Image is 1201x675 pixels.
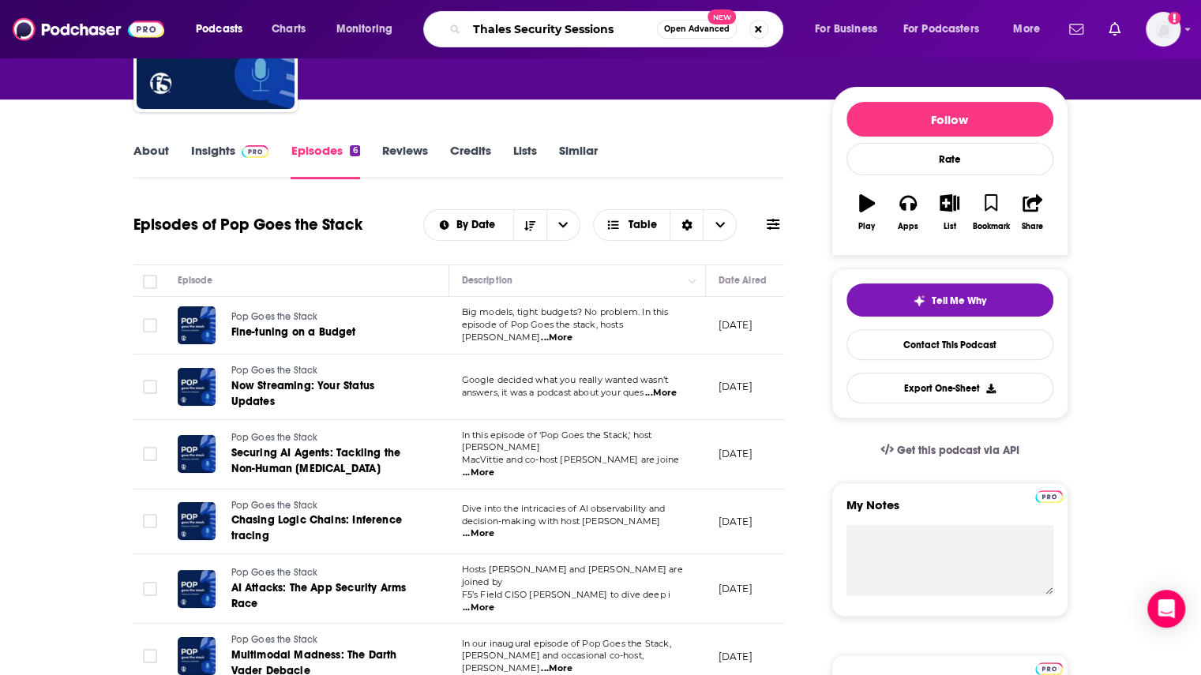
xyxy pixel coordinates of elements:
button: open menu [893,17,1002,42]
img: Podchaser Pro [1035,490,1063,503]
div: Date Aired [719,271,767,290]
div: Bookmark [972,222,1009,231]
a: Securing AI Agents: Tackling the Non-Human [MEDICAL_DATA] [231,445,421,477]
img: Podchaser Pro [1035,662,1063,675]
a: Contact This Podcast [846,329,1053,360]
span: Toggle select row [143,649,157,663]
span: Pop Goes the Stack [231,634,318,645]
span: Pop Goes the Stack [231,500,318,511]
div: 6 [350,145,359,156]
span: ...More [541,662,572,675]
button: Play [846,184,888,241]
span: Toggle select row [143,514,157,528]
button: Show profile menu [1146,12,1180,47]
button: Follow [846,102,1053,137]
span: Google decided what you really wanted wasn’t [462,374,669,385]
div: List [944,222,956,231]
button: tell me why sparkleTell Me Why [846,283,1053,317]
img: Podchaser Pro [242,145,269,158]
a: Pop Goes the Stack [231,633,421,647]
span: Pop Goes the Stack [231,567,318,578]
span: Tell Me Why [932,294,986,307]
button: Open AdvancedNew [657,20,737,39]
span: Get this podcast via API [896,444,1019,457]
span: Hosts [PERSON_NAME] and [PERSON_NAME] are joined by [462,564,683,587]
div: Description [462,271,512,290]
div: Apps [898,222,918,231]
a: Show notifications dropdown [1102,16,1127,43]
h2: Choose List sort [423,209,580,241]
div: Sort Direction [670,210,703,240]
span: Logged in as cmand-s [1146,12,1180,47]
span: ...More [541,332,572,344]
a: Episodes6 [291,143,359,179]
p: [DATE] [719,318,753,332]
h1: Episodes of Pop Goes the Stack [133,215,362,234]
button: List [929,184,970,241]
span: For Podcasters [903,18,979,40]
a: Pop Goes the Stack [231,431,421,445]
span: Toggle select row [143,582,157,596]
span: Podcasts [196,18,242,40]
a: InsightsPodchaser Pro [191,143,269,179]
span: Securing AI Agents: Tackling the Non-Human [MEDICAL_DATA] [231,446,400,475]
div: Play [858,222,875,231]
span: F5’s Field CISO [PERSON_NAME] to dive deep i [462,589,671,600]
p: [DATE] [719,447,753,460]
span: Pop Goes the Stack [231,365,318,376]
button: open menu [1002,17,1060,42]
span: Toggle select row [143,447,157,461]
input: Search podcasts, credits, & more... [467,17,657,42]
a: Pop Goes the Stack [231,499,421,513]
img: tell me why sparkle [913,294,925,307]
a: Show notifications dropdown [1063,16,1090,43]
button: Choose View [593,209,737,241]
span: Pop Goes the Stack [231,311,318,322]
img: Podchaser - Follow, Share and Rate Podcasts [13,14,164,44]
a: Now Streaming: Your Status Updates [231,378,421,410]
button: Export One-Sheet [846,373,1053,403]
span: answers, it was a podcast about your ques [462,387,644,398]
span: In our inaugural episode of Pop Goes the Stack, [462,638,671,649]
a: Pop Goes the Stack [231,364,421,378]
span: By Date [456,219,501,231]
span: Monitoring [336,18,392,40]
button: Column Actions [683,272,702,291]
a: Chasing Logic Chains: Inference tracing [231,512,421,544]
span: In this episode of 'Pop Goes the Stack,' host [PERSON_NAME] [462,429,652,453]
a: Lists [513,143,537,179]
img: User Profile [1146,12,1180,47]
span: MacVittie and co-host [PERSON_NAME] are joine [462,454,680,465]
a: Similar [559,143,598,179]
span: ...More [463,467,494,479]
div: Rate [846,143,1053,175]
span: Open Advanced [664,25,730,33]
div: Episode [178,271,213,290]
span: Charts [272,18,306,40]
button: Sort Direction [513,210,546,240]
p: [DATE] [719,380,753,393]
a: Reviews [382,143,428,179]
span: Table [629,219,657,231]
span: AI Attacks: The App Security Arms Race [231,581,407,610]
span: More [1013,18,1040,40]
span: ​Dive into the intricacies of AI observability and [462,503,665,514]
span: New [707,9,736,24]
label: My Notes [846,497,1053,525]
div: Search podcasts, credits, & more... [438,11,798,47]
a: Pro website [1035,488,1063,503]
div: Share [1022,222,1043,231]
span: Now Streaming: Your Status Updates [231,379,374,408]
a: Fine-tuning on a Budget [231,324,419,340]
span: Toggle select row [143,380,157,394]
a: Charts [261,17,315,42]
div: Open Intercom Messenger [1147,590,1185,628]
svg: Add a profile image [1168,12,1180,24]
span: ...More [463,602,494,614]
button: open menu [325,17,413,42]
span: [PERSON_NAME] and occasional co-host, [PERSON_NAME] [462,650,644,673]
span: ...More [463,527,494,540]
p: [DATE] [719,582,753,595]
a: Pop Goes the Stack [231,566,421,580]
